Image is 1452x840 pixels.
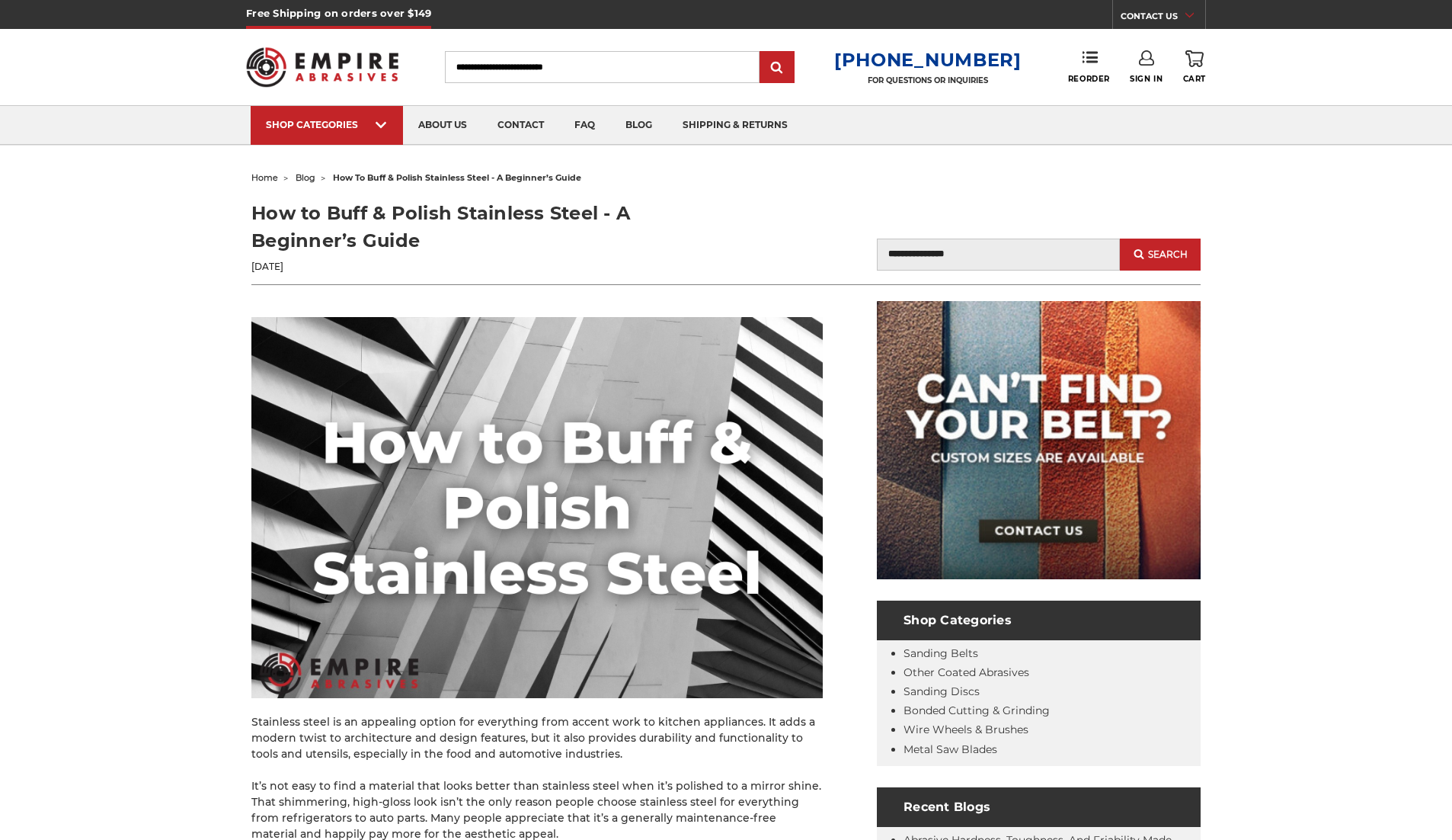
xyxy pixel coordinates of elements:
img: Empire Abrasives [246,37,398,97]
span: Search [1148,249,1188,260]
a: Wire Wheels & Brushes [904,723,1028,736]
button: Search [1120,239,1201,271]
a: shipping & returns [667,106,803,145]
span: Reorder [1068,74,1110,84]
h1: How to Buff & Polish Stainless Steel - A Beginner’s Guide [251,200,726,255]
p: Stainless steel is an appealing option for everything from accent work to kitchen appliances. It ... [251,714,823,762]
a: Reorder [1068,50,1110,83]
input: Submit [762,53,792,83]
a: Bonded Cutting & Grinding [904,704,1050,717]
a: faq [559,106,610,145]
a: [PHONE_NUMBER] [834,49,1022,71]
a: Other Coated Abrasives [904,665,1029,679]
div: SHOP CATEGORIES [266,119,388,130]
a: home [251,172,278,183]
img: How to Buff & Polish Stainless Steel - A Beginner’s Guide [251,317,823,698]
p: [DATE] [251,260,726,274]
span: Sign In [1130,74,1163,84]
a: CONTACT US [1121,8,1205,29]
a: Cart [1183,50,1206,84]
p: FOR QUESTIONS OR INQUIRIES [834,75,1022,85]
a: about us [403,106,482,145]
a: Sanding Belts [904,646,978,660]
h4: Shop Categories [877,601,1201,640]
span: how to buff & polish stainless steel - a beginner’s guide [333,172,581,183]
h4: Recent Blogs [877,787,1201,827]
a: Sanding Discs [904,685,980,698]
img: promo banner for custom belts. [877,301,1201,579]
a: contact [482,106,559,145]
span: Cart [1183,74,1206,84]
a: Metal Saw Blades [904,742,997,756]
a: blog [610,106,667,145]
a: blog [296,172,315,183]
